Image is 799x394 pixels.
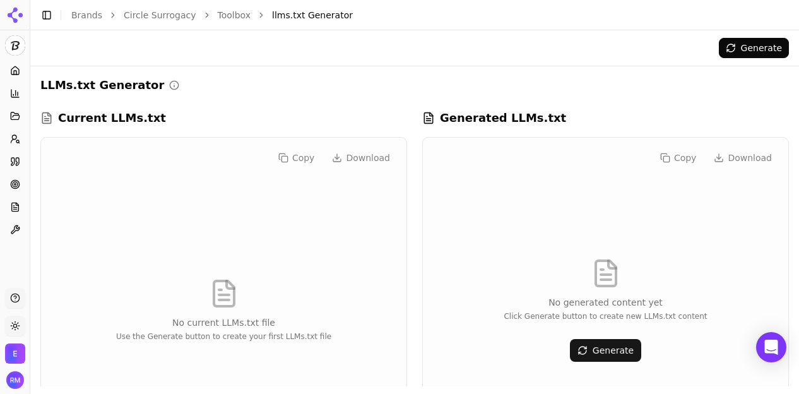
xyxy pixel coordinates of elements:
button: Generate [570,339,641,362]
a: Toolbox [218,9,251,21]
a: Circle Surrogacy [124,9,196,21]
img: Circle Surrogacy [5,35,25,56]
p: No current LLMs.txt file [116,316,331,329]
button: Generate [719,38,789,58]
img: Ryan Miller [6,371,24,389]
img: Etna Interactive [5,343,25,364]
button: Current brand: Circle Surrogacy [5,35,25,56]
span: llms.txt Generator [272,9,353,21]
a: Brands [71,10,102,20]
button: Open organization switcher [5,343,25,364]
div: Open Intercom Messenger [756,332,786,362]
h3: Current LLMs.txt [58,109,166,127]
button: Open user button [6,371,24,389]
p: Click Generate button to create new LLMs.txt content [504,311,707,321]
h2: LLMs.txt Generator [40,76,164,94]
h3: Generated LLMs.txt [440,109,566,127]
p: Use the Generate button to create your first LLMs.txt file [116,331,331,342]
p: No generated content yet [504,296,707,309]
nav: breadcrumb [71,9,764,21]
